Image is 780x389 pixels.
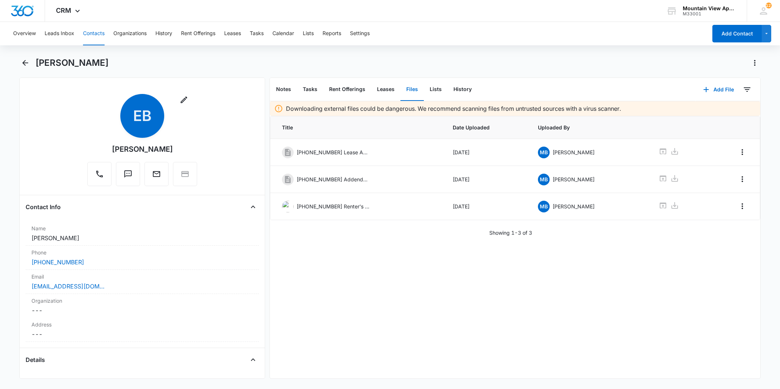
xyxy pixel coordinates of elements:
[31,249,253,256] label: Phone
[31,258,84,267] a: [PHONE_NUMBER]
[297,78,323,101] button: Tasks
[19,57,31,69] button: Back
[538,124,641,131] span: Uploaded By
[224,22,241,45] button: Leases
[736,146,748,158] button: Overflow Menu
[444,139,529,166] td: [DATE]
[31,224,253,232] label: Name
[766,3,772,8] div: notifications count
[26,318,259,342] div: Address---
[371,78,400,101] button: Leases
[444,193,529,220] td: [DATE]
[26,355,45,364] h4: Details
[26,246,259,270] div: Phone[PHONE_NUMBER]
[683,11,736,16] div: account id
[444,166,529,193] td: [DATE]
[489,229,532,237] p: Showing 1-3 of 3
[31,234,253,242] dd: [PERSON_NAME]
[31,282,105,291] a: [EMAIL_ADDRESS][DOMAIN_NAME]
[400,78,424,101] button: Files
[31,273,253,280] label: Email
[736,173,748,185] button: Overflow Menu
[144,162,169,186] button: Email
[31,306,253,315] dd: ---
[26,222,259,246] div: Name[PERSON_NAME]
[45,22,74,45] button: Leads Inbox
[26,203,61,211] h4: Contact Info
[448,78,478,101] button: History
[323,78,371,101] button: Rent Offerings
[323,22,341,45] button: Reports
[144,173,169,180] a: Email
[13,22,36,45] button: Overview
[120,94,164,138] span: EB
[297,203,370,210] p: [PHONE_NUMBER] Renter's Insurance 2025.png
[749,57,761,69] button: Actions
[113,22,147,45] button: Organizations
[116,173,140,180] a: Text
[538,201,550,212] span: MB
[683,5,736,11] div: account name
[31,377,253,385] label: Lead Source
[87,173,112,180] a: Call
[553,175,595,183] p: [PERSON_NAME]
[56,7,71,14] span: CRM
[286,104,621,113] p: Downloading external files could be dangerous. We recommend scanning files from untrusted sources...
[303,22,314,45] button: Lists
[741,84,753,95] button: Filters
[31,321,253,328] label: Address
[297,148,370,156] p: [PHONE_NUMBER] Lease Agreement.pdf
[87,162,112,186] button: Call
[116,162,140,186] button: Text
[538,147,550,158] span: MB
[424,78,448,101] button: Lists
[282,124,435,131] span: Title
[297,175,370,183] p: [PHONE_NUMBER] Addendums.pdf
[247,201,259,213] button: Close
[247,354,259,366] button: Close
[155,22,172,45] button: History
[181,22,215,45] button: Rent Offerings
[83,22,105,45] button: Contacts
[350,22,370,45] button: Settings
[272,22,294,45] button: Calendar
[553,148,595,156] p: [PERSON_NAME]
[26,270,259,294] div: Email[EMAIL_ADDRESS][DOMAIN_NAME]
[250,22,264,45] button: Tasks
[26,294,259,318] div: Organization---
[538,174,550,185] span: MB
[453,124,520,131] span: Date Uploaded
[766,3,772,8] span: 127
[553,203,595,210] p: [PERSON_NAME]
[736,200,748,212] button: Overflow Menu
[112,144,173,155] div: [PERSON_NAME]
[35,57,109,68] h1: [PERSON_NAME]
[31,297,253,305] label: Organization
[270,78,297,101] button: Notes
[31,330,253,339] dd: ---
[712,25,762,42] button: Add Contact
[696,81,741,98] button: Add File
